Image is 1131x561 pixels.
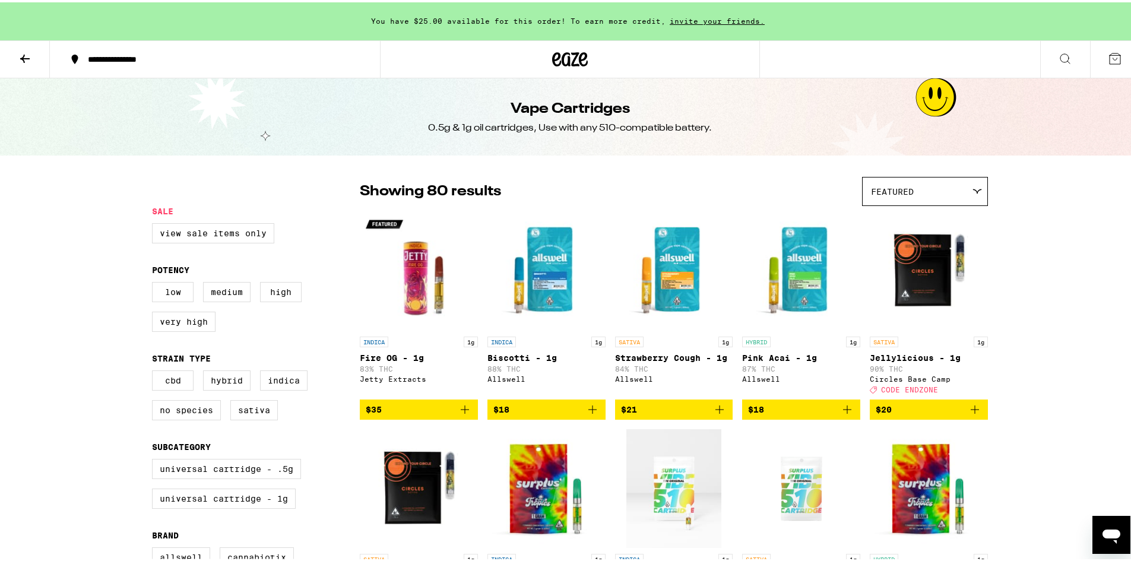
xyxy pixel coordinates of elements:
[360,210,478,397] a: Open page for Fire OG - 1g from Jetty Extracts
[718,334,733,345] p: 1g
[152,221,274,241] label: View Sale Items Only
[870,397,988,417] button: Add to bag
[360,334,388,345] p: INDICA
[487,363,606,370] p: 88% THC
[870,210,988,397] a: Open page for Jellylicious - 1g from Circles Base Camp
[487,351,606,360] p: Biscotti - 1g
[152,528,179,538] legend: Brand
[870,351,988,360] p: Jellylicious - 1g
[152,457,301,477] label: Universal Cartridge - .5g
[360,351,478,360] p: Fire OG - 1g
[487,334,516,345] p: INDICA
[152,398,221,418] label: No Species
[742,351,860,360] p: Pink Acai - 1g
[152,280,194,300] label: Low
[870,373,988,381] div: Circles Base Camp
[203,280,251,300] label: Medium
[621,402,637,412] span: $21
[748,402,764,412] span: $18
[360,210,478,328] img: Jetty Extracts - Fire OG - 1g
[742,210,860,397] a: Open page for Pink Acai - 1g from Allswell
[487,210,606,328] img: Allswell - Biscotti - 1g
[260,280,302,300] label: High
[615,397,733,417] button: Add to bag
[870,427,988,546] img: Surplus - Kiwi Blast - 1g
[742,363,860,370] p: 87% THC
[881,383,938,391] span: CODE ENDZONE
[753,427,849,546] img: Surplus - Purple Lemonade OG - 1g
[1092,514,1130,552] iframe: Button to launch messaging window
[511,97,630,117] h1: Vape Cartridges
[626,427,721,546] img: Surplus - King Louie OG - 1g
[974,334,988,345] p: 1g
[615,210,733,328] img: Allswell - Strawberry Cough - 1g
[152,351,211,361] legend: Strain Type
[152,368,194,388] label: CBD
[152,440,211,449] legend: Subcategory
[360,179,501,199] p: Showing 80 results
[487,210,606,397] a: Open page for Biscotti - 1g from Allswell
[742,397,860,417] button: Add to bag
[230,398,278,418] label: Sativa
[876,402,892,412] span: $20
[203,368,251,388] label: Hybrid
[152,263,189,272] legend: Potency
[615,373,733,381] div: Allswell
[464,334,478,345] p: 1g
[360,363,478,370] p: 83% THC
[615,351,733,360] p: Strawberry Cough - 1g
[615,363,733,370] p: 84% THC
[360,373,478,381] div: Jetty Extracts
[870,334,898,345] p: SATIVA
[152,486,296,506] label: Universal Cartridge - 1g
[615,210,733,397] a: Open page for Strawberry Cough - 1g from Allswell
[371,15,666,23] span: You have $25.00 available for this order! To earn more credit,
[152,309,216,329] label: Very High
[870,363,988,370] p: 90% THC
[615,334,644,345] p: SATIVA
[260,368,308,388] label: Indica
[742,334,771,345] p: HYBRID
[871,185,914,194] span: Featured
[591,334,606,345] p: 1g
[487,373,606,381] div: Allswell
[493,402,509,412] span: $18
[428,119,712,132] div: 0.5g & 1g oil cartridges, Use with any 510-compatible battery.
[360,397,478,417] button: Add to bag
[666,15,769,23] span: invite your friends.
[152,204,173,214] legend: Sale
[742,373,860,381] div: Allswell
[366,402,382,412] span: $35
[487,397,606,417] button: Add to bag
[487,427,606,546] img: Surplus - Blueberry Bliss - 1g
[870,210,988,328] img: Circles Base Camp - Jellylicious - 1g
[360,427,478,546] img: Circles Base Camp - Sour Rush - 1g
[742,210,860,328] img: Allswell - Pink Acai - 1g
[846,334,860,345] p: 1g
